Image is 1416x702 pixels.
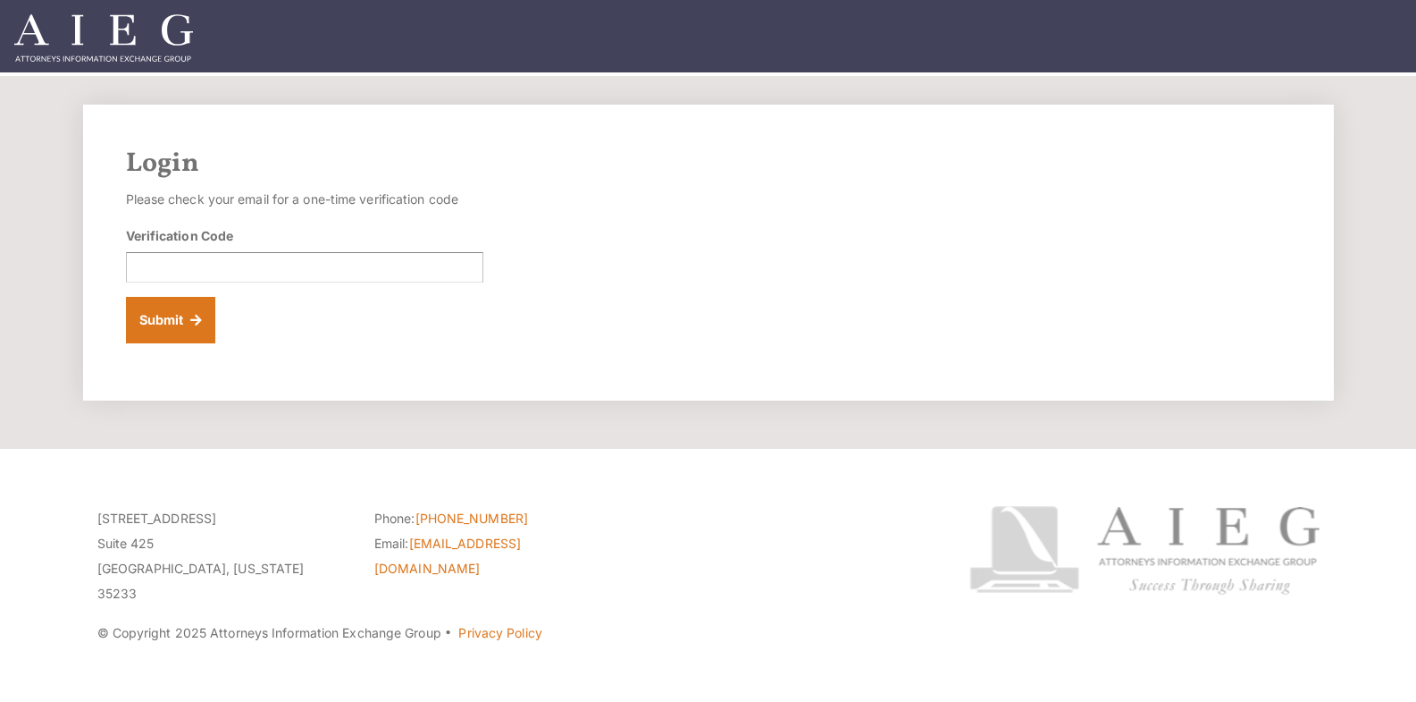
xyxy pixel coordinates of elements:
[374,506,624,531] li: Phone:
[458,625,541,640] a: Privacy Policy
[415,511,528,526] a: [PHONE_NUMBER]
[126,148,1291,180] h2: Login
[969,506,1320,595] img: Attorneys Information Exchange Group logo
[126,226,234,245] label: Verification Code
[374,531,624,581] li: Email:
[444,632,452,641] span: ·
[126,297,216,343] button: Submit
[97,621,902,646] p: © Copyright 2025 Attorneys Information Exchange Group
[126,187,483,212] p: Please check your email for a one-time verification code
[97,506,348,606] p: [STREET_ADDRESS] Suite 425 [GEOGRAPHIC_DATA], [US_STATE] 35233
[14,14,193,62] img: Attorneys Information Exchange Group
[374,536,521,576] a: [EMAIL_ADDRESS][DOMAIN_NAME]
